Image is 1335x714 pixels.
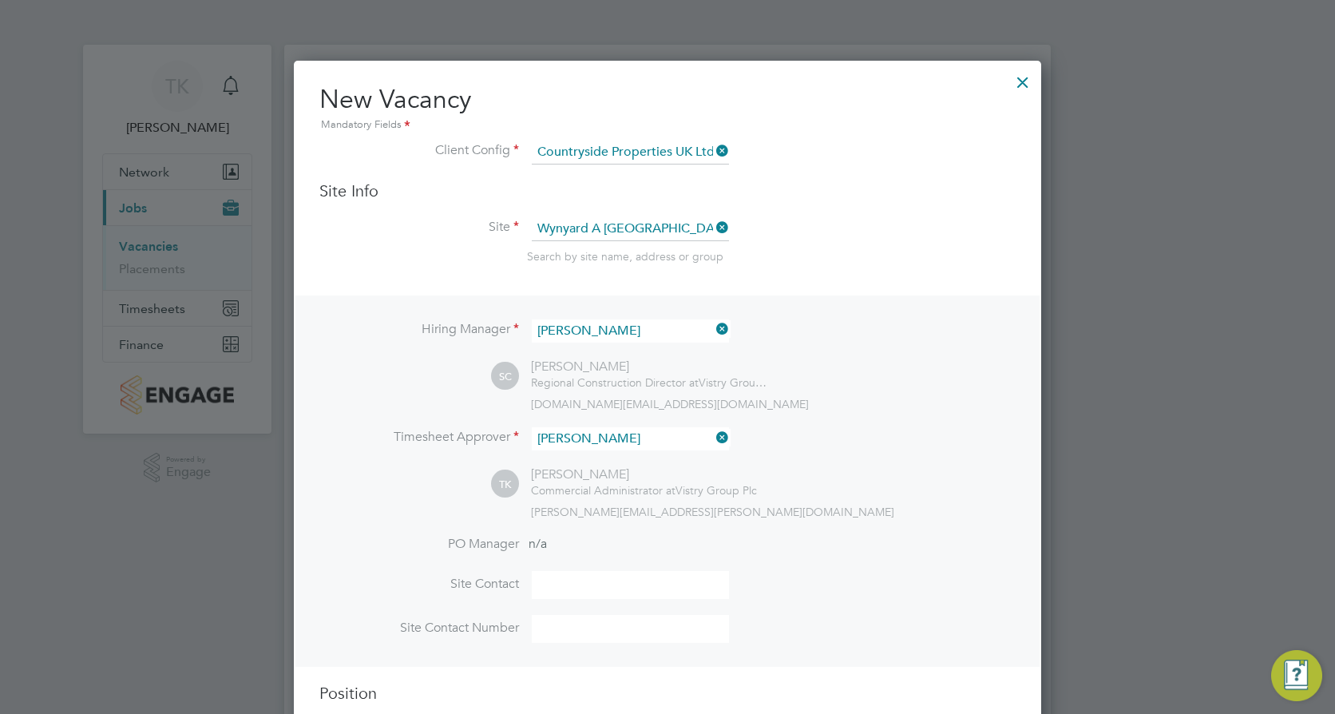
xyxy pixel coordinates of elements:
input: Search for... [532,141,729,165]
label: Timesheet Approver [319,429,519,446]
label: Client Config [319,142,519,159]
h3: Site Info [319,180,1016,201]
input: Search for... [532,427,729,450]
div: Vistry Group Plc [531,375,770,390]
div: [PERSON_NAME] [531,466,757,483]
label: Site Contact Number [319,620,519,637]
input: Search for... [532,217,729,241]
span: Regional Construction Director at [531,375,699,390]
label: Site [319,219,519,236]
span: [DOMAIN_NAME][EMAIL_ADDRESS][DOMAIN_NAME] [531,397,809,411]
span: Search by site name, address or group [527,249,723,264]
label: Hiring Manager [319,321,519,338]
div: Mandatory Fields [319,117,1016,134]
label: PO Manager [319,536,519,553]
h3: Position [319,683,1016,704]
span: Commercial Administrator at [531,483,675,498]
span: n/a [529,536,547,552]
input: Search for... [532,319,729,343]
span: TK [491,470,519,498]
button: Engage Resource Center [1271,650,1322,701]
span: SC [491,363,519,391]
h2: New Vacancy [319,83,1016,134]
span: [PERSON_NAME][EMAIL_ADDRESS][PERSON_NAME][DOMAIN_NAME] [531,505,894,519]
div: Vistry Group Plc [531,483,757,498]
div: [PERSON_NAME] [531,359,770,375]
label: Site Contact [319,576,519,593]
